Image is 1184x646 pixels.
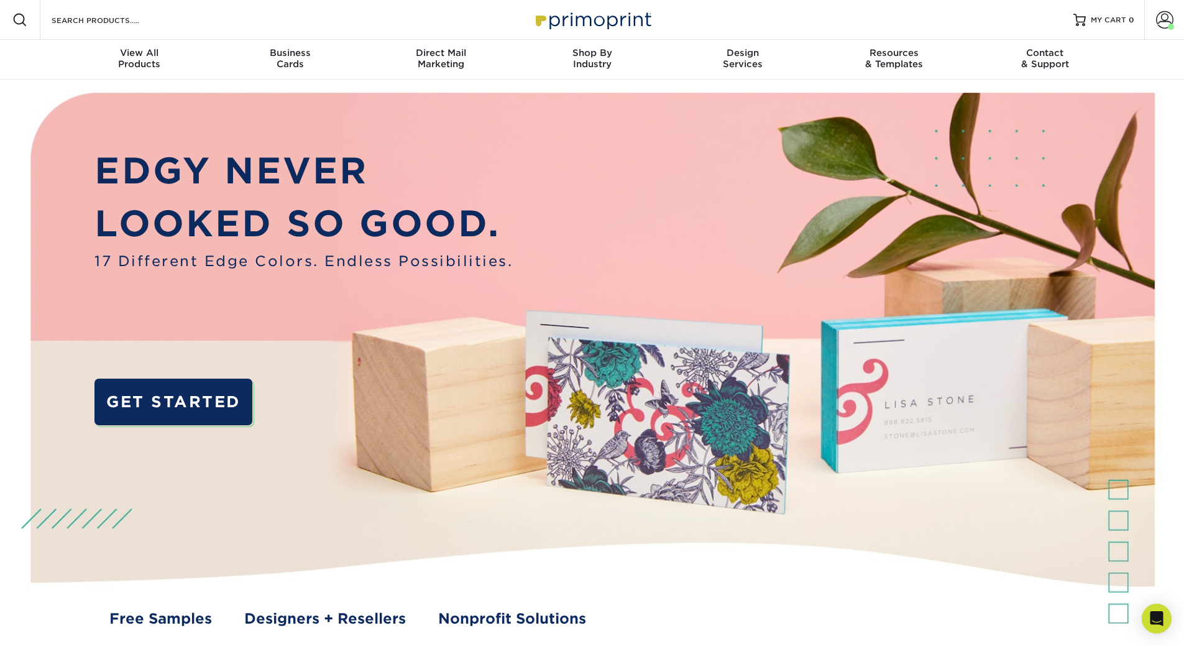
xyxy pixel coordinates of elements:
[94,197,513,251] p: LOOKED SO GOOD.
[64,40,215,80] a: View AllProducts
[94,251,513,272] span: 17 Different Edge Colors. Endless Possibilities.
[668,47,819,70] div: Services
[1129,16,1134,24] span: 0
[819,47,970,70] div: & Templates
[94,379,252,425] a: GET STARTED
[64,47,215,58] span: View All
[970,47,1121,58] span: Contact
[214,47,365,70] div: Cards
[3,608,106,642] iframe: Google Customer Reviews
[365,47,516,58] span: Direct Mail
[94,144,513,198] p: EDGY NEVER
[970,40,1121,80] a: Contact& Support
[365,40,516,80] a: Direct MailMarketing
[50,12,172,27] input: SEARCH PRODUCTS.....
[516,47,668,70] div: Industry
[668,47,819,58] span: Design
[530,6,654,33] img: Primoprint
[819,47,970,58] span: Resources
[214,47,365,58] span: Business
[64,47,215,70] div: Products
[365,47,516,70] div: Marketing
[214,40,365,80] a: BusinessCards
[1142,604,1172,634] div: Open Intercom Messenger
[516,40,668,80] a: Shop ByIndustry
[970,47,1121,70] div: & Support
[109,608,212,629] a: Free Samples
[1091,15,1126,25] span: MY CART
[244,608,406,629] a: Designers + Resellers
[668,40,819,80] a: DesignServices
[516,47,668,58] span: Shop By
[438,608,586,629] a: Nonprofit Solutions
[819,40,970,80] a: Resources& Templates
